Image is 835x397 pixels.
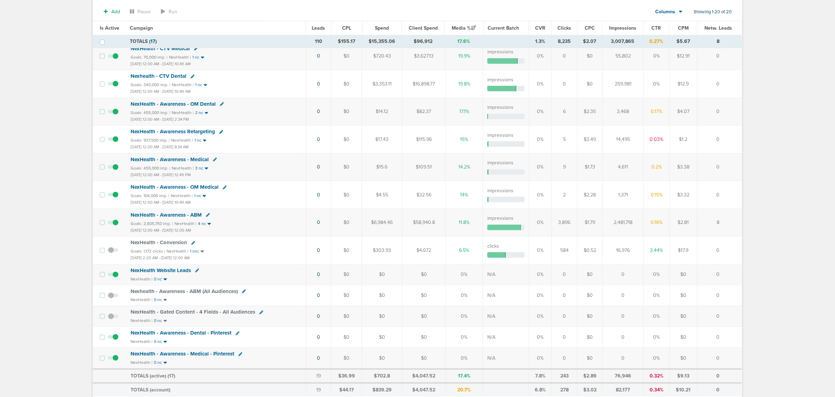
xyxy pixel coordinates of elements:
[603,209,644,236] td: 2,481,718
[131,221,173,226] small: Goals: 2,805,750 imp. |
[331,153,362,181] td: $0
[670,383,697,396] td: $10.21
[577,306,603,327] td: $0
[131,128,215,135] span: NexHealth - Awareness Retargeting
[577,35,602,48] td: $2.07
[445,383,483,396] td: 20.7%
[131,256,190,260] small: [DATE] 2:20 AM - [DATE] 12:00 AM
[644,306,670,327] td: 0%
[670,153,697,181] td: $3.38
[445,42,483,70] td: 19.9%
[445,348,483,369] td: 0%
[342,25,351,31] span: CPL
[131,277,153,282] small: NexHealth |
[445,264,483,285] td: 0%
[670,237,697,264] td: $17.9
[331,285,362,306] td: $0
[169,373,174,379] span: 17
[577,327,603,348] td: $0
[552,153,577,181] td: 9
[577,237,603,264] td: $0.52
[697,70,742,98] td: 0
[126,369,306,383] td: TOTALS (active) ( )
[130,25,153,31] span: Campaign
[331,42,362,70] td: $0
[697,285,742,306] td: 0
[331,369,362,383] td: $36.99
[603,264,644,285] td: 0
[644,264,670,285] td: 0%
[131,228,191,233] small: [DATE] 12:00 AM - [DATE] 12:00 AM
[670,348,697,369] td: $0
[644,70,670,98] td: 0%
[131,249,165,254] small: Goals: 1,172 clicks |
[131,166,170,171] small: Goals: 455,000 imp. |
[131,101,216,107] span: NexHealth - Awareness - OM Dental
[331,126,362,153] td: $0
[487,271,495,277] span: N/A
[131,318,153,323] small: NexHealth |
[644,126,670,153] td: 0.03%
[331,237,362,264] td: $0
[697,306,742,327] td: 0
[670,285,697,306] td: $0
[644,42,670,70] td: 0%
[402,98,445,125] td: $82.37
[445,209,483,236] td: 11.8%
[306,369,331,383] td: 19
[402,181,445,209] td: $32.56
[577,42,603,70] td: $0
[445,70,483,98] td: 19.8%
[402,209,445,236] td: $58,940.8
[126,383,306,396] td: TOTALS (account)
[131,110,170,115] small: Goals: 455,000 imp. |
[131,156,209,163] span: NexHealth - Awareness - Medical
[362,383,402,396] td: $839.29
[402,264,445,285] td: $0
[529,126,552,153] td: 0%
[529,153,552,181] td: 0%
[362,285,402,306] td: $0
[529,98,552,125] td: 0%
[552,237,577,264] td: 584
[529,327,552,348] td: 0%
[362,126,402,153] td: $17.43
[131,138,170,143] small: Goals: 937,500 imp. |
[603,98,644,125] td: 3,468
[445,327,483,348] td: 0%
[552,348,577,369] td: 0
[697,42,742,70] td: 0
[603,348,644,369] td: 0
[552,209,577,236] td: 3,896
[402,383,445,396] td: $4,047.52
[697,264,742,285] td: 0
[154,318,162,323] small: 0 nc
[552,369,577,383] td: 243
[317,53,320,59] a: 0
[603,42,644,70] td: 55,802
[331,348,362,369] td: $0
[552,126,577,153] td: 5
[169,55,191,60] small: NexHealth |
[402,285,445,306] td: $0
[487,243,499,250] label: clicks
[131,73,186,79] span: Nexhealth - CTV Dental
[131,184,219,190] span: NexHealth - Awareness - OM Medical
[317,192,320,198] a: 0
[644,348,670,369] td: 0%
[644,209,670,236] td: 0.16%
[577,348,603,369] td: $0
[670,98,697,125] td: $4.07
[171,138,193,143] small: NexHealth |
[697,383,742,396] td: 0
[317,271,320,277] a: 0
[172,166,194,171] small: NexHealth |
[603,70,644,98] td: 259,981
[697,369,742,383] td: 0
[317,292,320,298] a: 0
[529,181,552,209] td: 0%
[487,132,513,139] label: impressions
[697,98,742,125] td: 0
[644,181,670,209] td: 0.15%
[603,369,644,383] td: 76,946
